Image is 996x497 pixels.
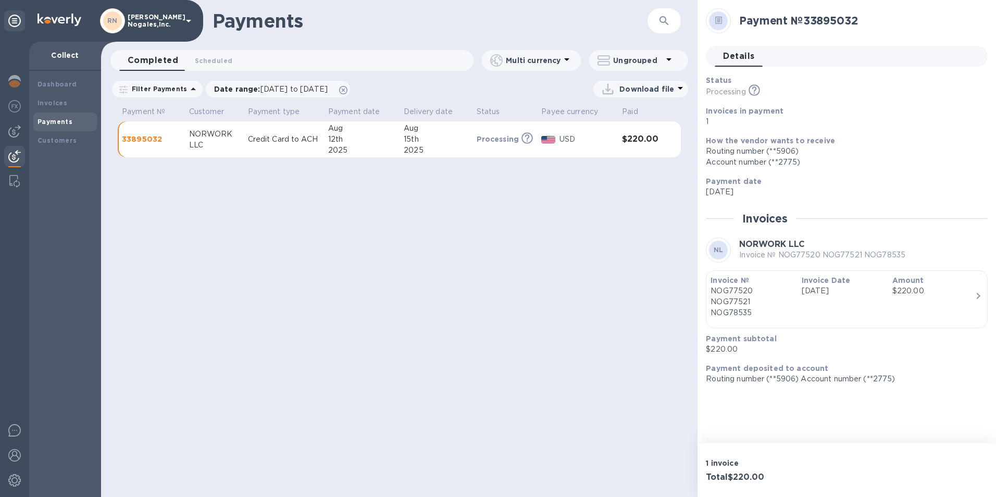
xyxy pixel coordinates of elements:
[189,106,225,117] p: Customer
[706,116,979,127] p: 1
[477,106,514,117] span: Status
[404,106,466,117] span: Delivery date
[248,106,300,117] p: Payment type
[328,145,395,156] div: 2025
[128,84,187,93] p: Filter Payments
[38,50,93,60] p: Collect
[706,187,979,197] p: [DATE]
[622,134,659,144] h3: $220.00
[506,55,561,66] p: Multi currency
[214,84,333,94] p: Date range :
[122,134,181,144] p: 33895032
[8,100,21,113] img: Foreign exchange
[706,157,979,168] div: Account number (**2775)
[248,134,320,145] p: Credit Card to ACH
[38,118,72,126] b: Payments
[213,10,587,32] h1: Payments
[613,55,663,66] p: Ungrouped
[206,81,350,97] div: Date range:[DATE] to [DATE]
[892,276,924,284] b: Amount
[706,136,835,145] b: How the vendor wants to receive
[477,134,519,144] p: Processing
[404,134,468,145] div: 15th
[706,146,979,157] div: Routing number (**5906)
[723,49,754,64] span: Details
[38,80,77,88] b: Dashboard
[248,106,314,117] span: Payment type
[739,239,805,249] b: NORWORK LLC
[706,107,783,115] b: Invoices in payment
[739,250,905,260] p: Invoice № NOG77520 NOG77521 NOG78535
[706,364,828,372] b: Payment deposited to account
[38,99,67,107] b: Invoices
[742,212,788,225] h2: Invoices
[619,84,674,94] p: Download file
[189,140,240,151] div: LLC
[739,14,979,27] h2: Payment № 33895032
[559,134,614,145] p: USD
[714,246,724,254] b: NL
[706,334,776,343] b: Payment subtotal
[404,106,453,117] p: Delivery date
[328,106,394,117] span: Payment date
[706,344,979,355] p: $220.00
[4,10,25,31] div: Unpin categories
[122,106,179,117] span: Payment №
[260,85,328,93] span: [DATE] to [DATE]
[706,76,731,84] b: Status
[38,14,81,26] img: Logo
[622,106,638,117] p: Paid
[107,17,118,24] b: RN
[706,270,988,328] button: Invoice №NOG77520 NOG77521 NOG78535Invoice Date[DATE]Amount$220.00
[195,55,232,66] span: Scheduled
[541,106,612,117] span: Payee currency
[541,136,555,143] img: USD
[128,14,180,28] p: [PERSON_NAME] Nogales,Inc.
[128,53,178,68] span: Completed
[711,285,793,318] p: NOG77520 NOG77521 NOG78535
[802,276,851,284] b: Invoice Date
[706,374,979,384] p: Routing number (**5906) Account number (**2775)
[189,106,238,117] span: Customer
[328,134,395,145] div: 12th
[706,473,842,482] h3: Total $220.00
[892,285,975,296] div: $220.00
[622,106,652,117] span: Paid
[706,86,745,97] p: Processing
[404,145,468,156] div: 2025
[189,129,240,140] div: NORWORK
[38,136,77,144] b: Customers
[328,106,380,117] p: Payment date
[122,106,165,117] p: Payment №
[328,123,395,134] div: Aug
[706,177,762,185] b: Payment date
[404,123,468,134] div: Aug
[706,458,842,468] p: 1 invoice
[541,106,598,117] p: Payee currency
[711,276,749,284] b: Invoice №
[477,106,500,117] p: Status
[802,285,884,296] p: [DATE]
